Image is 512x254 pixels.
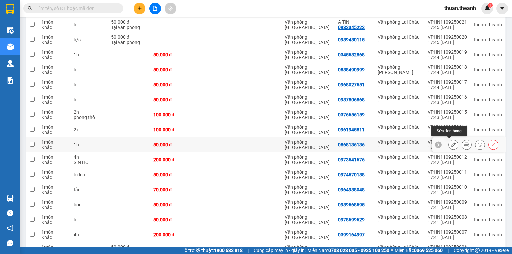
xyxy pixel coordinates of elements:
span: plus [137,6,142,11]
div: 200.000 đ [153,232,191,237]
div: Khác [41,100,67,105]
div: Văn phòng [GEOGRAPHIC_DATA] [285,109,331,120]
button: caret-down [496,3,508,14]
div: phong thổ [74,115,104,120]
div: 50.000 đ [153,142,191,147]
span: search [28,6,32,11]
div: 1h [74,142,104,147]
div: 17:43 [DATE] [428,130,467,135]
div: 17:45 [DATE] [428,25,467,30]
div: 1 món [41,229,67,235]
img: solution-icon [7,77,14,84]
div: Văn phòng Lai Châu 1 [378,94,421,105]
div: Văn phòng [GEOGRAPHIC_DATA] [285,49,331,60]
div: 50.000 đ [153,202,191,207]
div: 17:44 [DATE] [428,85,467,90]
div: Văn phòng Lai Châu 1 [378,79,421,90]
div: 0989480115 [338,37,365,42]
div: 17:45 [DATE] [428,40,467,45]
div: thuan.theanh [474,187,502,192]
img: warehouse-icon [7,27,14,34]
div: thuan.theanh [474,217,502,222]
div: 0888490999 [338,67,365,72]
div: thuan.theanh [474,127,502,132]
div: thuan.theanh [474,157,502,162]
div: 1 món [41,49,67,55]
div: Khác [41,190,67,195]
div: VPHN1109250016 [428,94,467,100]
div: VPHN1109250007 [428,229,467,235]
div: 17:44 [DATE] [428,55,467,60]
div: VPHN1109250013 [428,139,467,145]
div: Khác [41,205,67,210]
div: 17:42 [DATE] [428,145,467,150]
div: Khác [41,160,67,165]
div: 0973541676 [338,157,365,162]
div: h [74,217,104,222]
div: 50.000 đ [153,67,191,72]
div: Văn phòng [GEOGRAPHIC_DATA] [285,124,331,135]
span: thuan.theanh [439,4,481,12]
div: tải [74,187,104,192]
div: Văn phòng [GEOGRAPHIC_DATA] [285,79,331,90]
div: SÌN HỒ [74,160,104,165]
button: file-add [149,3,161,14]
div: 17:42 [DATE] [428,175,467,180]
div: VPHN1109250020 [428,34,467,40]
div: 50.000 đ [111,19,147,25]
div: VPHN1109250008 [428,214,467,220]
span: Miền Nam [307,247,389,254]
div: 50.000 đ [153,97,191,102]
span: Hỗ trợ kỹ thuật: [181,247,243,254]
div: 0978699629 [338,217,365,222]
div: thuan.theanh [474,67,502,72]
img: icon-new-feature [484,5,490,11]
div: Văn phòng [GEOGRAPHIC_DATA] [285,19,331,30]
div: Văn phòng Lai Châu 1 [378,154,421,165]
div: thuan.theanh [474,112,502,117]
div: Khác [41,145,67,150]
div: VPHN1109250019 [428,49,467,55]
strong: 0708 023 035 - 0935 103 250 [328,248,389,253]
div: thuan.theanh [474,202,502,207]
div: 50.000 đ [111,244,147,250]
div: Văn phòng Lai Châu 1 [378,139,421,150]
div: Văn phòng [PERSON_NAME] [378,64,421,75]
div: 50.000 đ [153,217,191,222]
img: warehouse-icon [7,195,14,202]
input: Tìm tên, số ĐT hoặc mã đơn [37,5,115,12]
div: Văn phòng Lai Châu 1 [378,199,421,210]
div: Văn phòng Lai Châu 1 [378,184,421,195]
span: aim [168,6,173,11]
div: 1 món [41,64,67,70]
div: Khác [41,175,67,180]
div: b đen [74,172,104,177]
div: h [74,67,104,72]
div: thuan.theanh [474,172,502,177]
div: 1 món [41,139,67,145]
div: 0983345222 [338,25,365,30]
div: Khác [41,85,67,90]
div: Văn phòng Lai Châu 1 [378,34,421,45]
div: Khác [41,70,67,75]
div: VPHN1109250011 [428,169,467,175]
div: Văn phòng [GEOGRAPHIC_DATA] [285,199,331,210]
span: | [448,247,449,254]
sup: 1 [488,3,493,8]
span: caret-down [499,5,505,11]
div: 0399164997 [338,232,365,237]
span: ⚪️ [391,249,393,252]
div: Văn phòng [GEOGRAPHIC_DATA] [285,64,331,75]
div: 1 món [41,214,67,220]
div: 50.000 đ [153,82,191,87]
div: Văn phòng [GEOGRAPHIC_DATA] [285,184,331,195]
img: warehouse-icon [7,60,14,67]
button: plus [134,3,145,14]
div: VPHN1109250010 [428,184,467,190]
div: 1 món [41,199,67,205]
div: Văn phòng Lai Châu 1 [378,19,421,30]
div: 50.000 đ [153,52,191,57]
span: 1 [489,3,491,8]
div: VPHN1109250009 [428,199,467,205]
div: Khác [41,55,67,60]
